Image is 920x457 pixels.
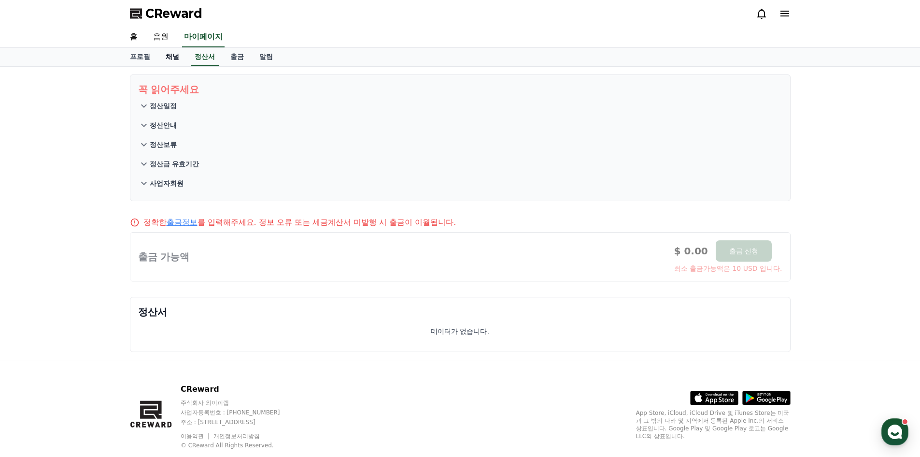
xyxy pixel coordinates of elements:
a: 대화 [64,307,125,331]
p: 주소 : [STREET_ADDRESS] [181,418,298,426]
a: 설정 [125,307,185,331]
p: 정산안내 [150,120,177,130]
button: 사업자회원 [138,174,782,193]
p: CReward [181,383,298,395]
a: 알림 [252,48,281,66]
a: 채널 [158,48,187,66]
p: 정산일정 [150,101,177,111]
a: CReward [130,6,202,21]
p: 주식회사 와이피랩 [181,399,298,407]
a: 출금 [223,48,252,66]
span: 설정 [149,321,161,329]
span: 대화 [88,322,100,329]
p: 사업자회원 [150,178,184,188]
button: 정산보류 [138,135,782,154]
a: 출금정보 [167,218,198,227]
p: 정산서 [138,305,782,319]
button: 정산금 유효기간 [138,154,782,174]
span: CReward [145,6,202,21]
p: 꼭 읽어주세요 [138,83,782,96]
p: App Store, iCloud, iCloud Drive 및 iTunes Store는 미국과 그 밖의 나라 및 지역에서 등록된 Apple Inc.의 서비스 상표입니다. Goo... [636,409,791,440]
a: 개인정보처리방침 [213,433,260,440]
a: 이용약관 [181,433,211,440]
a: 홈 [3,307,64,331]
p: © CReward All Rights Reserved. [181,442,298,449]
button: 정산일정 [138,96,782,116]
a: 음원 [145,27,176,47]
p: 데이터가 없습니다. [431,326,489,336]
a: 홈 [122,27,145,47]
a: 프로필 [122,48,158,66]
button: 정산안내 [138,116,782,135]
p: 사업자등록번호 : [PHONE_NUMBER] [181,409,298,416]
p: 정산보류 [150,140,177,149]
p: 정산금 유효기간 [150,159,199,169]
a: 정산서 [191,48,219,66]
p: 정확한 를 입력해주세요. 정보 오류 또는 세금계산서 미발행 시 출금이 이월됩니다. [143,217,456,228]
a: 마이페이지 [182,27,225,47]
span: 홈 [30,321,36,329]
